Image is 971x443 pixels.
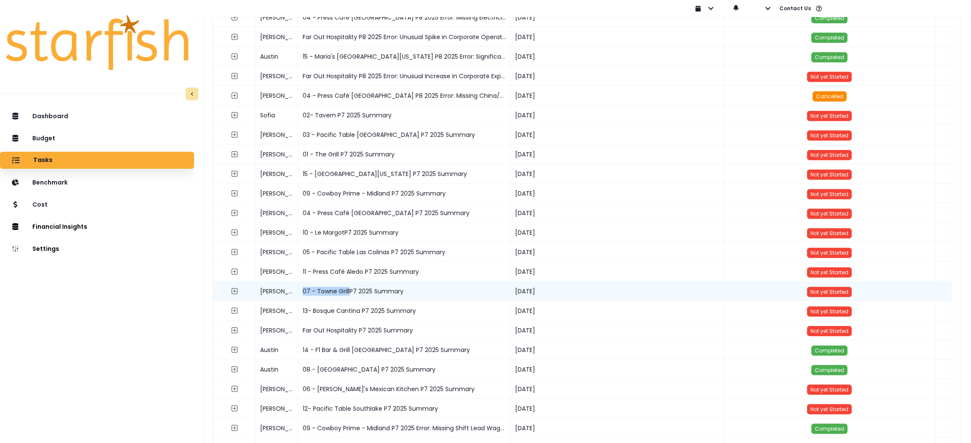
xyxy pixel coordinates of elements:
[231,405,238,412] svg: expand outline
[298,301,511,321] div: 13- Bosque Cantina P7 2025 Summary
[231,112,238,119] svg: expand outline
[227,49,242,64] button: expand outline
[511,66,723,86] div: [DATE]
[298,242,511,262] div: 05 - Pacific Table Las Colinas P7 2025 Summary
[227,166,242,182] button: expand outline
[511,360,723,379] div: [DATE]
[33,156,52,164] p: Tasks
[511,262,723,281] div: [DATE]
[231,210,238,216] svg: expand outline
[256,360,298,379] div: Austin
[256,86,298,105] div: [PERSON_NAME]
[227,401,242,416] button: expand outline
[298,27,511,47] div: Far Out Hospitality P8 2025 Error: Unusual Spike in Corporate Operations Wages
[227,362,242,377] button: expand outline
[298,105,511,125] div: 02- Tavern P7 2025 Summary
[227,29,242,45] button: expand outline
[511,379,723,399] div: [DATE]
[256,418,298,438] div: [PERSON_NAME]
[227,420,242,436] button: expand outline
[227,303,242,318] button: expand outline
[227,127,242,142] button: expand outline
[227,342,242,358] button: expand outline
[256,399,298,418] div: [PERSON_NAME]
[256,242,298,262] div: [PERSON_NAME]
[227,186,242,201] button: expand outline
[511,164,723,184] div: [DATE]
[511,86,723,105] div: [DATE]
[298,145,511,164] div: 01 - The Grill P7 2025 Summary
[811,73,848,80] span: Not yet Started
[298,66,511,86] div: Far Out Hospitality P8 2025 Error: Unusual Increase in Corporate Expense
[815,54,844,61] span: Completed
[815,14,844,22] span: Completed
[811,288,848,295] span: Not yet Started
[231,170,238,177] svg: expand outline
[231,327,238,334] svg: expand outline
[256,262,298,281] div: [PERSON_NAME]
[815,425,844,432] span: Completed
[256,145,298,164] div: [PERSON_NAME]
[227,68,242,84] button: expand outline
[811,171,848,178] span: Not yet Started
[256,66,298,86] div: [PERSON_NAME]
[811,406,848,413] span: Not yet Started
[231,14,238,21] svg: expand outline
[231,366,238,373] svg: expand outline
[227,10,242,25] button: expand outline
[256,379,298,399] div: [PERSON_NAME]
[256,164,298,184] div: [PERSON_NAME]
[231,92,238,99] svg: expand outline
[511,321,723,340] div: [DATE]
[811,327,848,335] span: Not yet Started
[511,125,723,145] div: [DATE]
[811,269,848,276] span: Not yet Started
[511,399,723,418] div: [DATE]
[815,34,844,41] span: Completed
[32,113,68,120] p: Dashboard
[231,131,238,138] svg: expand outline
[298,184,511,203] div: 09 - Cowboy Prime - Midland P7 2025 Summary
[511,145,723,164] div: [DATE]
[231,307,238,314] svg: expand outline
[256,301,298,321] div: [PERSON_NAME]
[256,47,298,66] div: Austin
[298,418,511,438] div: 09 - Cowboy Prime - Midland P7 2025 Error: Missing Shift Lead Wages
[231,386,238,392] svg: expand outline
[298,47,511,66] div: 15 - Maria's [GEOGRAPHIC_DATA][US_STATE] P8 2025 Error: Significant Increase in Promo Comps
[227,225,242,240] button: expand outline
[256,203,298,223] div: [PERSON_NAME]
[231,73,238,80] svg: expand outline
[32,135,55,142] p: Budget
[298,86,511,105] div: 04 - Press Café [GEOGRAPHIC_DATA] P8 2025 Error: Missing China/Glassware/Silverware Expense
[298,360,511,379] div: 08 - [GEOGRAPHIC_DATA] P7 2025 Summary
[511,418,723,438] div: [DATE]
[227,147,242,162] button: expand outline
[298,340,511,360] div: 14 - F1 Bar & Grill [GEOGRAPHIC_DATA] P7 2025 Summary
[227,88,242,103] button: expand outline
[811,151,848,159] span: Not yet Started
[811,112,848,119] span: Not yet Started
[231,34,238,40] svg: expand outline
[816,93,843,100] span: Cancelled
[231,288,238,295] svg: expand outline
[511,340,723,360] div: [DATE]
[511,47,723,66] div: [DATE]
[511,242,723,262] div: [DATE]
[256,281,298,301] div: [PERSON_NAME]
[298,399,511,418] div: 12- Pacific Table Southlake P7 2025 Summary
[227,244,242,260] button: expand outline
[256,184,298,203] div: [PERSON_NAME]
[298,164,511,184] div: 15 - [GEOGRAPHIC_DATA][US_STATE] P7 2025 Summary
[511,105,723,125] div: [DATE]
[256,27,298,47] div: [PERSON_NAME]
[227,284,242,299] button: expand outline
[511,27,723,47] div: [DATE]
[298,125,511,145] div: 03 - Pacific Table [GEOGRAPHIC_DATA] P7 2025 Summary
[511,301,723,321] div: [DATE]
[811,190,848,198] span: Not yet Started
[511,281,723,301] div: [DATE]
[231,268,238,275] svg: expand outline
[227,381,242,397] button: expand outline
[811,210,848,217] span: Not yet Started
